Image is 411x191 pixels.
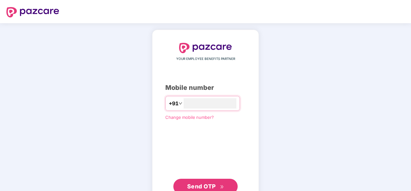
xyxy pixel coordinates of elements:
span: YOUR EMPLOYEE BENEFITS PARTNER [176,56,235,62]
div: Mobile number [165,83,246,93]
span: +91 [169,100,178,108]
span: double-right [220,185,224,189]
span: down [178,101,182,105]
a: Change mobile number? [165,115,214,120]
img: logo [6,7,59,17]
span: Send OTP [187,183,216,190]
img: logo [179,43,232,53]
